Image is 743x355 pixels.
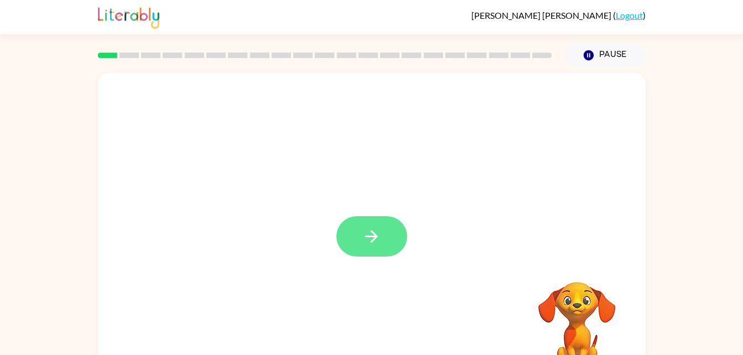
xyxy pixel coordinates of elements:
[471,10,613,20] span: [PERSON_NAME] [PERSON_NAME]
[565,43,646,68] button: Pause
[471,10,646,20] div: ( )
[98,4,159,29] img: Literably
[616,10,643,20] a: Logout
